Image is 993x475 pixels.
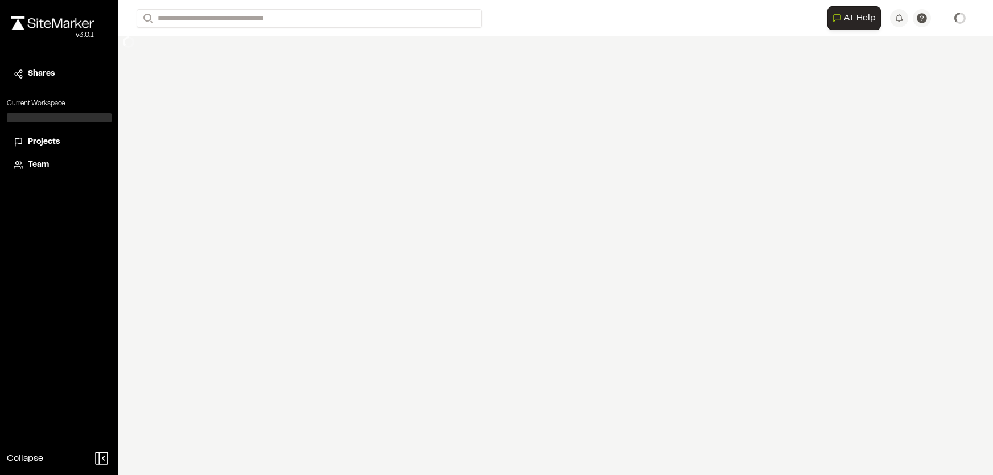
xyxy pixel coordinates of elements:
button: Search [137,9,157,28]
span: Team [28,159,49,171]
a: Shares [14,68,105,80]
img: rebrand.png [11,16,94,30]
button: Open AI Assistant [827,6,881,30]
p: Current Workspace [7,98,112,109]
span: Shares [28,68,55,80]
div: Open AI Assistant [827,6,885,30]
span: AI Help [844,11,876,25]
div: Oh geez...please don't... [11,30,94,40]
a: Team [14,159,105,171]
a: Projects [14,136,105,148]
span: Projects [28,136,60,148]
span: Collapse [7,452,43,465]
